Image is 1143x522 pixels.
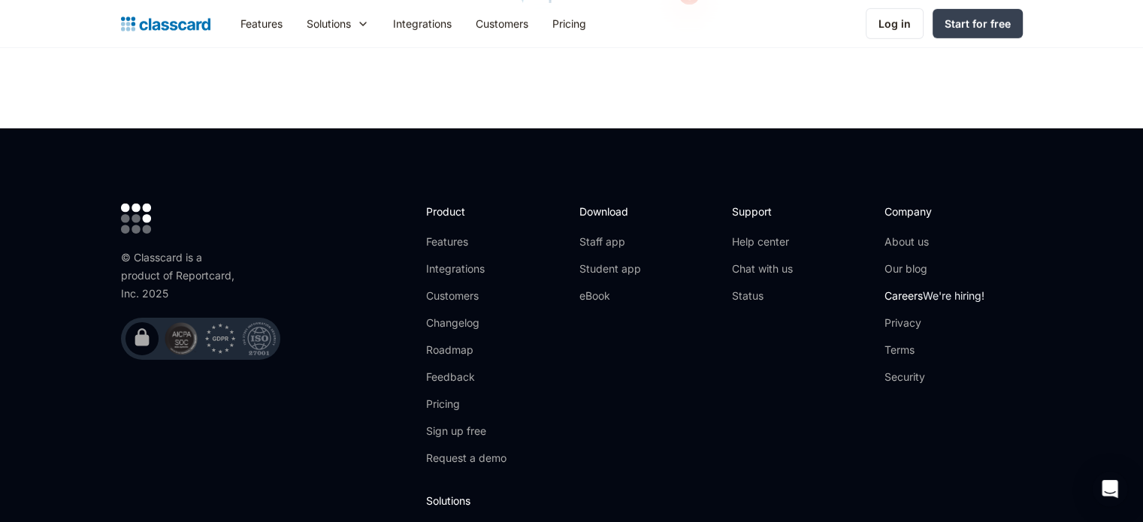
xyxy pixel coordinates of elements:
a: Start for free [933,9,1023,38]
a: Privacy [884,315,984,330]
a: Features [228,7,295,41]
a: Pricing [540,7,598,41]
a: Status [732,288,793,303]
a: Staff app [579,234,640,249]
a: Terms [884,342,984,358]
h2: Download [579,204,640,219]
span: We're hiring! [923,289,984,302]
a: Features [426,234,506,249]
a: Integrations [381,7,464,41]
div: Log in [878,16,911,32]
div: © Classcard is a product of Reportcard, Inc. 2025 [121,249,241,303]
a: Help center [732,234,793,249]
h2: Support [732,204,793,219]
div: Solutions [307,16,351,32]
h2: Company [884,204,984,219]
a: Student app [579,261,640,276]
a: Customers [426,288,506,303]
div: Open Intercom Messenger [1092,471,1128,507]
div: Start for free [945,16,1011,32]
a: Chat with us [732,261,793,276]
h2: Solutions [426,493,1022,508]
a: Integrations [426,261,506,276]
a: Pricing [426,397,506,412]
h2: Product [426,204,506,219]
div: Solutions [295,7,381,41]
a: Changelog [426,315,506,330]
a: home [121,14,210,35]
a: Roadmap [426,342,506,358]
a: About us [884,234,984,249]
a: Log in [866,8,924,39]
a: eBook [579,288,640,303]
a: Request a demo [426,451,506,466]
a: Our blog [884,261,984,276]
a: Security [884,370,984,385]
a: Sign up free [426,424,506,439]
a: CareersWe're hiring! [884,288,984,303]
a: Feedback [426,370,506,385]
a: Customers [464,7,540,41]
